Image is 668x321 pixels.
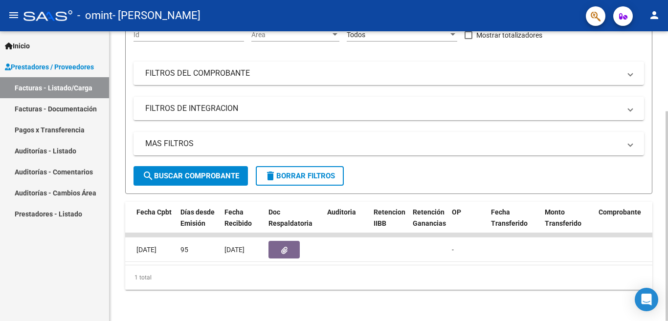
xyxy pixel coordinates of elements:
[545,208,581,227] span: Monto Transferido
[5,62,94,72] span: Prestadores / Proveedores
[224,208,252,227] span: Fecha Recibido
[265,170,276,182] mat-icon: delete
[5,41,30,51] span: Inicio
[265,171,335,180] span: Borrar Filtros
[224,246,245,254] span: [DATE]
[136,246,156,254] span: [DATE]
[134,97,644,120] mat-expansion-panel-header: FILTROS DE INTEGRACION
[136,208,172,216] span: Fecha Cpbt
[125,265,652,290] div: 1 total
[145,68,621,79] mat-panel-title: FILTROS DEL COMPROBANTE
[599,208,641,216] span: Comprobante
[413,208,446,227] span: Retención Ganancias
[409,202,448,245] datatable-header-cell: Retención Ganancias
[487,202,541,245] datatable-header-cell: Fecha Transferido
[370,202,409,245] datatable-header-cell: Retencion IIBB
[134,132,644,155] mat-expansion-panel-header: MAS FILTROS
[374,208,405,227] span: Retencion IIBB
[112,5,200,26] span: - [PERSON_NAME]
[180,246,188,254] span: 95
[256,166,344,186] button: Borrar Filtros
[77,5,112,26] span: - omint
[327,208,356,216] span: Auditoria
[180,208,215,227] span: Días desde Emisión
[635,288,658,311] div: Open Intercom Messenger
[142,170,154,182] mat-icon: search
[452,246,454,254] span: -
[134,166,248,186] button: Buscar Comprobante
[142,171,239,180] span: Buscar Comprobante
[268,208,312,227] span: Doc Respaldatoria
[347,31,365,39] span: Todos
[221,202,265,245] datatable-header-cell: Fecha Recibido
[265,202,323,245] datatable-header-cell: Doc Respaldatoria
[8,9,20,21] mat-icon: menu
[134,62,644,85] mat-expansion-panel-header: FILTROS DEL COMPROBANTE
[133,202,177,245] datatable-header-cell: Fecha Cpbt
[323,202,370,245] datatable-header-cell: Auditoria
[541,202,595,245] datatable-header-cell: Monto Transferido
[145,138,621,149] mat-panel-title: MAS FILTROS
[145,103,621,114] mat-panel-title: FILTROS DE INTEGRACION
[476,29,542,41] span: Mostrar totalizadores
[491,208,528,227] span: Fecha Transferido
[452,208,461,216] span: OP
[177,202,221,245] datatable-header-cell: Días desde Emisión
[448,202,487,245] datatable-header-cell: OP
[251,31,331,39] span: Area
[648,9,660,21] mat-icon: person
